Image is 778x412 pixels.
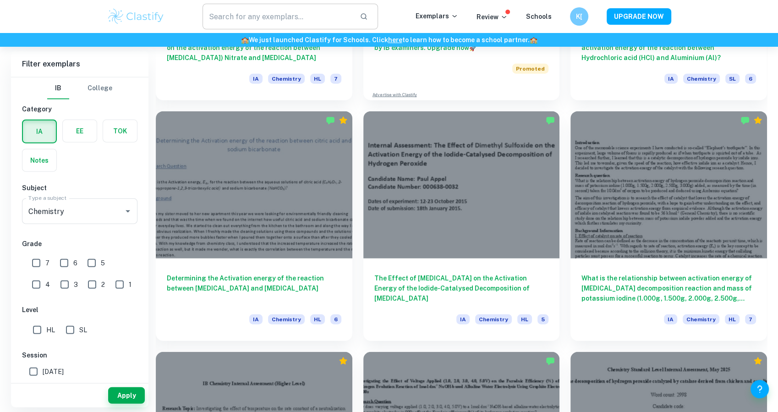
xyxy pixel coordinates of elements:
h6: Category [22,104,137,114]
h6: Subject [22,183,137,193]
h6: Filter exemplars [11,51,148,77]
span: HL [310,74,325,84]
span: Chemistry [475,314,512,324]
span: 6 [745,74,756,84]
span: 🚀 [469,44,477,51]
span: 6 [330,314,341,324]
img: Marked [740,116,750,125]
a: Advertise with Clastify [373,92,417,98]
p: Review [477,12,508,22]
p: Exemplars [416,11,458,21]
span: 4 [45,280,50,290]
span: IA [664,314,677,324]
button: K[ [570,7,588,26]
button: Notes [22,149,56,171]
span: Chemistry [268,314,305,324]
span: IA [249,314,263,324]
button: College [88,77,112,99]
span: 5 [101,258,105,268]
a: Schools [526,13,552,20]
span: IA [249,74,263,84]
span: 7 [45,258,49,268]
h6: Grade [22,239,137,249]
span: 1 [129,280,131,290]
img: Marked [546,116,555,125]
span: HL [46,325,55,335]
span: IA [664,74,678,84]
span: 2 [101,280,105,290]
label: Type a subject [28,194,66,202]
button: Apply [108,387,145,404]
div: Premium [753,116,762,125]
h6: Level [22,305,137,315]
button: Open [121,205,134,218]
button: UPGRADE NOW [607,8,671,25]
h6: K[ [574,11,585,22]
span: 7 [330,74,341,84]
div: Premium [339,116,348,125]
h6: How does changes in temperature affects the activation energy of the reaction between Hydrochlori... [581,33,756,63]
span: Promoted [512,64,548,74]
img: Marked [326,116,335,125]
h6: Session [22,350,137,360]
div: Premium [753,357,762,366]
a: The Effect of [MEDICAL_DATA] on the Activation Energy of the Iodide-Catalysed Decomposition of [M... [363,111,560,341]
h6: Investigating the effect of a transition metal catalyst on the activation energy of the reaction ... [167,33,341,63]
span: Chemistry [683,74,720,84]
span: [DATE] [43,367,64,377]
a: here [388,36,402,44]
a: What is the relationship between activation energy of [MEDICAL_DATA] decomposition reaction and m... [570,111,767,341]
span: 7 [745,314,756,324]
img: Marked [546,357,555,366]
span: HL [310,314,325,324]
span: Chemistry [268,74,305,84]
h6: We just launched Clastify for Schools. Click to learn how to become a school partner. [2,35,776,45]
button: Help and Feedback [751,380,769,398]
button: EE [63,120,97,142]
input: Search for any exemplars... [203,4,352,29]
div: Premium [339,357,348,366]
span: HL [725,314,740,324]
a: Determining the Activation energy of the reaction between [MEDICAL_DATA] and [MEDICAL_DATA]IAChem... [156,111,352,341]
span: 🏫 [241,36,249,44]
span: 6 [73,258,77,268]
span: IA [456,314,470,324]
img: Clastify logo [107,7,165,26]
span: HL [517,314,532,324]
button: IB [47,77,69,99]
div: Filter type choice [47,77,112,99]
span: 🏫 [530,36,537,44]
span: Chemistry [683,314,719,324]
h6: Determining the Activation energy of the reaction between [MEDICAL_DATA] and [MEDICAL_DATA] [167,273,341,303]
h6: What is the relationship between activation energy of [MEDICAL_DATA] decomposition reaction and m... [581,273,756,303]
span: SL [725,74,740,84]
span: 3 [74,280,78,290]
h6: The Effect of [MEDICAL_DATA] on the Activation Energy of the Iodide-Catalysed Decomposition of [M... [374,273,549,303]
span: 5 [537,314,548,324]
span: SL [79,325,87,335]
button: IA [23,121,56,143]
button: TOK [103,120,137,142]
